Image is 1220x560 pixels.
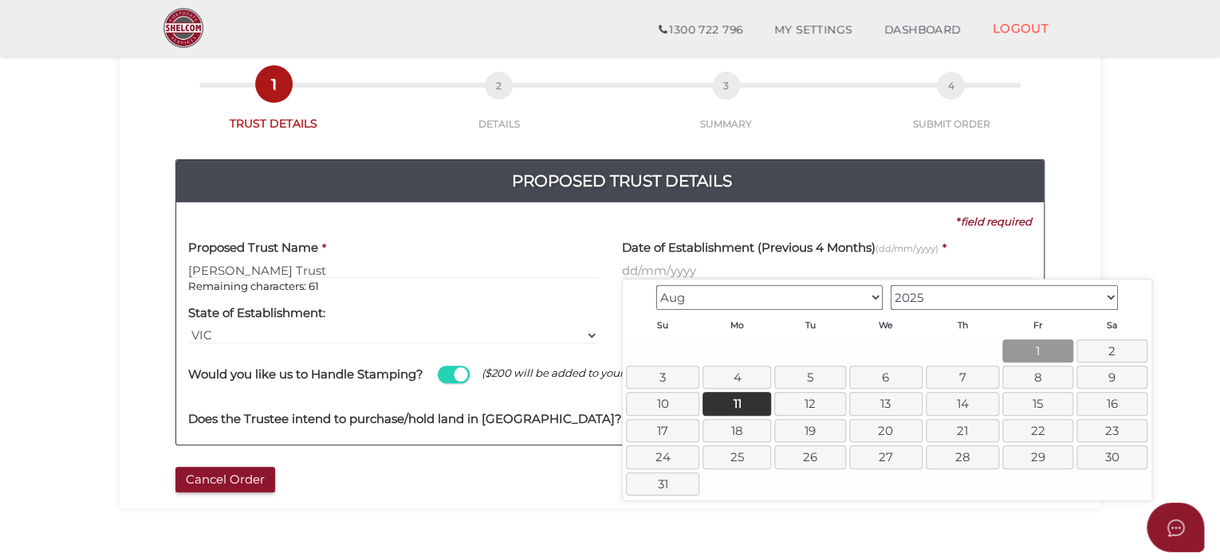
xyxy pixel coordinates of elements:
a: 5 [774,366,845,389]
a: 2DETAILS [388,89,609,131]
a: 6 [849,366,923,389]
a: 20 [849,419,923,442]
span: 1 [260,70,288,98]
a: 8 [1002,366,1073,389]
a: 2 [1076,339,1147,362]
h4: Does the Trustee intend to purchase/hold land in [GEOGRAPHIC_DATA]? [188,413,622,426]
a: Next [1122,283,1147,308]
a: LOGOUT [976,12,1065,45]
span: Saturday [1107,320,1117,331]
a: 16 [1076,392,1147,415]
input: dd/mm/yyyy [622,261,1032,279]
a: 21 [926,419,999,442]
h4: Proposed Trust Name [188,241,318,255]
h4: State of Establishment: [188,307,325,320]
span: Sunday [657,320,668,331]
a: 19 [774,419,845,442]
a: 25 [702,445,771,468]
h4: Proposed Trust Details [188,168,1056,194]
a: 30 [1076,445,1147,468]
span: Thursday [957,320,967,331]
a: 4SUBMIT ORDER [842,89,1061,131]
a: 23 [1076,419,1147,442]
button: Open asap [1147,503,1204,552]
a: 17 [626,419,699,442]
button: Cancel Order [175,467,275,493]
span: 2 [485,72,513,100]
i: field required [961,215,1032,228]
a: 29 [1002,445,1073,468]
span: ($200 will be added to your application for State Revenue Fees) [482,366,810,381]
a: DASHBOARD [868,14,977,46]
a: 24 [626,445,699,468]
span: Tuesday [805,320,815,331]
a: Prev [626,283,651,308]
span: Monday [730,320,744,331]
a: 27 [849,445,923,468]
a: 12 [774,392,845,415]
span: Friday [1033,320,1042,331]
a: 7 [926,366,999,389]
h4: Date of Establishment (Previous 4 Months) [622,241,939,255]
a: 10 [626,392,699,415]
a: 15 [1002,392,1073,415]
a: 9 [1076,366,1147,389]
a: 26 [774,445,845,468]
a: 3SUMMARY [610,89,842,131]
a: 1 [1002,339,1073,362]
small: (dd/mm/yyyy) [876,243,939,254]
h4: Would you like us to Handle Stamping? [188,368,423,382]
a: 28 [926,445,999,468]
a: 22 [1002,419,1073,442]
a: 31 [626,472,699,495]
a: 1TRUST DETAILS [159,88,388,131]
a: 14 [926,392,999,415]
span: Wednesday [879,320,893,331]
span: 3 [712,72,740,100]
a: 4 [702,366,771,389]
a: MY SETTINGS [758,14,868,46]
a: 3 [626,366,699,389]
a: 11 [702,392,771,415]
a: 13 [849,392,923,415]
span: 4 [937,72,965,100]
a: 18 [702,419,771,442]
span: Remaining characters: 61 [188,280,319,292]
a: 1300 722 796 [643,14,758,46]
